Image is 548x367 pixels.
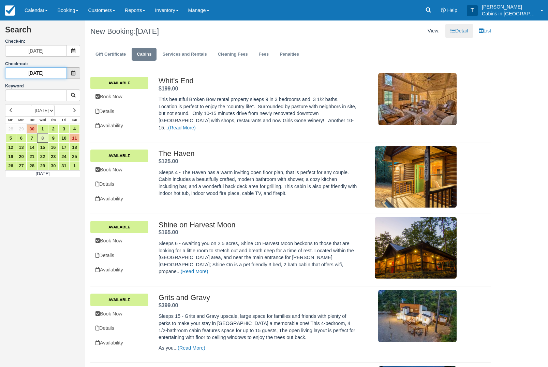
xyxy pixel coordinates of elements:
img: checkfront-main-nav-mini-logo.png [5,5,15,16]
a: Cabins [132,48,157,61]
img: M265-1 [378,290,457,342]
a: 23 [48,152,59,161]
a: Availability [90,119,148,133]
p: [PERSON_NAME] [482,3,536,10]
a: 29 [16,124,27,133]
a: Penalties [275,48,304,61]
a: 13 [16,143,27,152]
p: Sleeps 6 - Awaiting you on 2.5 acres, Shine On Harvest Moon beckons to those that are looking for... [159,240,357,275]
a: 6 [16,133,27,143]
a: 28 [5,124,16,133]
a: List [474,24,496,38]
a: 8 [37,133,48,143]
th: Tue [27,116,37,124]
div: T [467,5,478,16]
a: 20 [16,152,27,161]
th: Sat [69,116,80,124]
h2: Search [5,26,80,38]
th: Fri [59,116,69,124]
a: 1 [69,161,80,170]
p: As you... [159,344,357,352]
a: 3 [59,124,69,133]
span: Help [447,8,457,13]
a: Book Now [90,90,148,104]
a: 19 [5,152,16,161]
a: Book Now [90,163,148,177]
a: Availability [90,336,148,350]
th: Thu [48,116,59,124]
a: Available [90,77,148,89]
th: Mon [16,116,27,124]
label: Check-out: [5,61,28,66]
h1: New Booking: [90,27,286,36]
a: Detail [445,24,473,38]
a: Book Now [90,307,148,321]
a: 10 [59,133,69,143]
i: Help [441,8,446,13]
h2: The Haven [159,150,357,158]
a: 14 [27,143,37,152]
a: 2 [48,124,59,133]
a: 18 [69,143,80,152]
a: 31 [59,161,69,170]
p: Sleeps 4 - The Haven has a warm inviting open floor plan, that is perfect for any couple. Cabin i... [159,169,357,197]
a: Details [90,321,148,335]
strong: Price: $165 [159,229,178,235]
a: (Read More) [168,125,196,130]
a: Details [90,177,148,191]
a: 16 [48,143,59,152]
h2: Whit's End [159,77,357,85]
a: Available [90,294,148,306]
button: Keyword Search [66,89,80,101]
a: 9 [48,133,59,143]
a: 5 [5,133,16,143]
a: 25 [69,152,80,161]
th: Sun [5,116,16,124]
h2: Grits and Gravy [159,294,357,302]
a: (Read More) [178,345,205,351]
a: 28 [27,161,37,170]
strong: Price: $199 [159,86,178,91]
td: [DATE] [5,170,80,177]
a: 22 [37,152,48,161]
a: 29 [37,161,48,170]
a: Book Now [90,234,148,248]
a: 12 [5,143,16,152]
img: M109-1 [375,217,457,279]
a: (Read More) [181,269,208,274]
a: Available [90,221,148,233]
a: 7 [27,133,37,143]
th: Wed [37,116,48,124]
label: Check-in: [5,38,80,45]
a: Available [90,150,148,162]
p: Sleeps 15 - Grits and Gravy upscale, large space for families and friends with plenty of perks to... [159,313,357,341]
a: 26 [5,161,16,170]
a: Services and Rentals [157,48,212,61]
a: 15 [37,143,48,152]
label: Keyword [5,83,24,88]
a: Fees [254,48,274,61]
a: 30 [48,161,59,170]
a: Cleaning Fees [213,48,253,61]
a: 21 [27,152,37,161]
a: Gift Certificate [90,48,131,61]
p: This beautiful Broken Bow rental property sleeps 9 in 3 bedrooms and 3 1/2 baths. Location is per... [159,96,357,131]
a: 17 [59,143,69,152]
a: 4 [69,124,80,133]
strong: Price: $125 [159,158,178,164]
span: [DATE] [136,27,159,36]
strong: Price: $399 [159,302,178,308]
a: Availability [90,192,148,206]
img: M285-1 [378,73,457,125]
li: View: [423,24,445,38]
a: 1 [37,124,48,133]
a: 27 [16,161,27,170]
p: Cabins in [GEOGRAPHIC_DATA] [482,10,536,17]
a: Details [90,104,148,118]
a: Details [90,249,148,263]
a: 24 [59,152,69,161]
a: Availability [90,263,148,277]
a: 30 [27,124,37,133]
img: M1-1 [375,146,457,208]
a: 11 [69,133,80,143]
